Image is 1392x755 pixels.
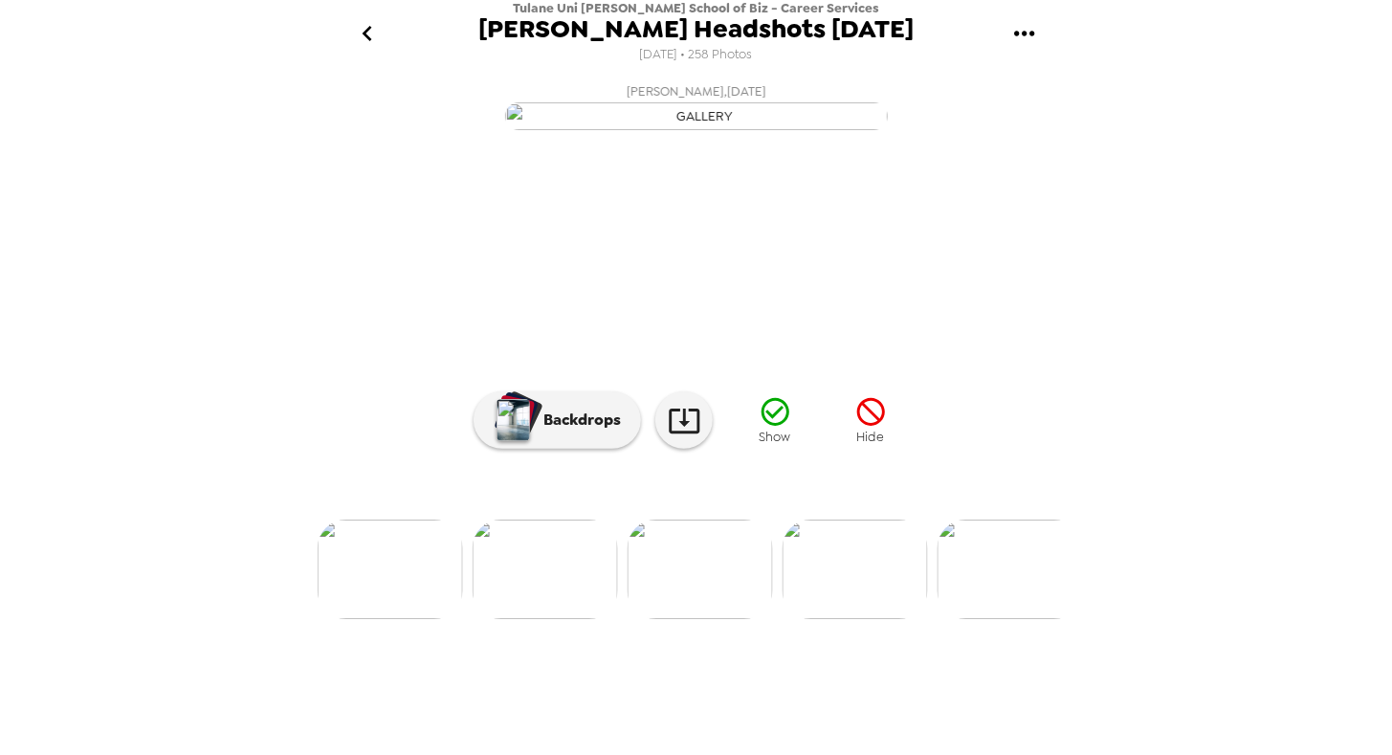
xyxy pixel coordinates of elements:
[994,3,1056,65] button: gallery menu
[783,520,928,619] img: gallery
[474,391,641,449] button: Backdrops
[628,520,773,619] img: gallery
[760,429,791,445] span: Show
[727,385,823,456] button: Show
[318,520,463,619] img: gallery
[314,75,1079,136] button: [PERSON_NAME],[DATE]
[938,520,1083,619] img: gallery
[823,385,918,456] button: Hide
[534,409,621,432] p: Backdrops
[857,429,885,445] span: Hide
[473,520,618,619] img: gallery
[640,42,753,68] span: [DATE] • 258 Photos
[627,80,766,102] span: [PERSON_NAME] , [DATE]
[337,3,399,65] button: go back
[505,102,888,130] img: gallery
[478,16,914,42] span: [PERSON_NAME] Headshots [DATE]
